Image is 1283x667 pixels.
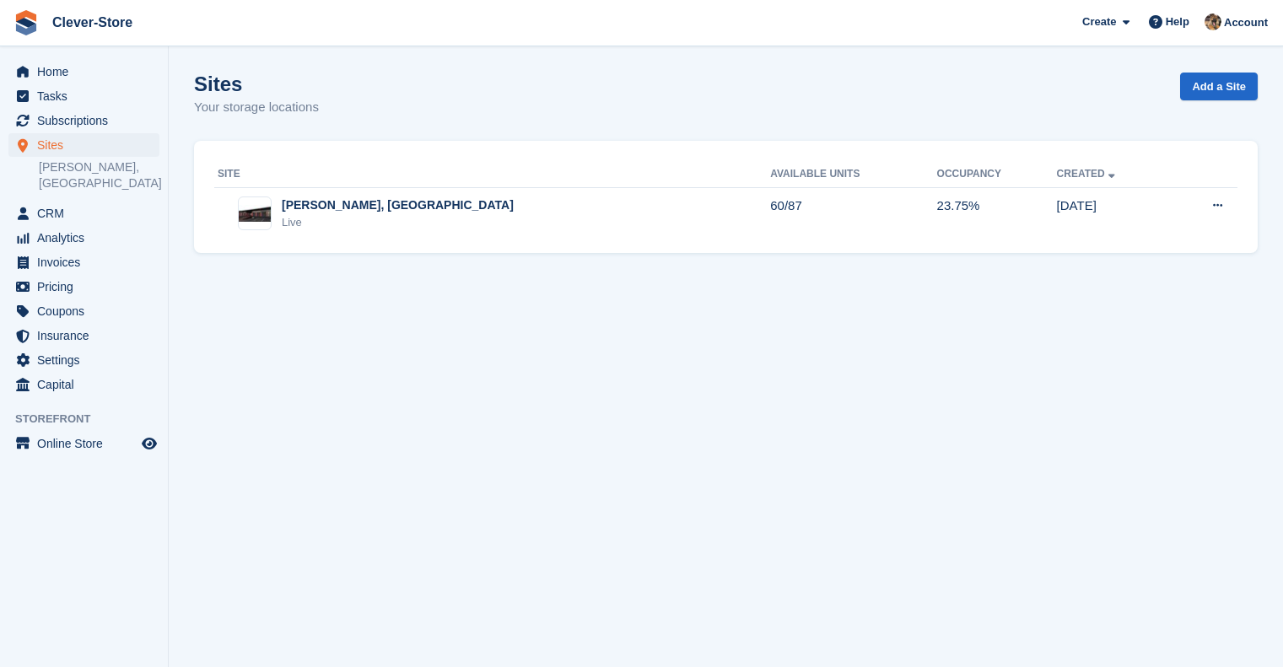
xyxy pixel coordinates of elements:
span: Account [1224,14,1268,31]
span: Create [1082,13,1116,30]
img: Andy Mackinnon [1205,13,1221,30]
td: [DATE] [1057,187,1172,239]
span: Coupons [37,299,138,323]
span: Analytics [37,226,138,250]
span: Home [37,60,138,83]
span: Invoices [37,250,138,274]
span: Storefront [15,411,168,428]
span: Settings [37,348,138,372]
a: menu [8,324,159,347]
a: Clever-Store [46,8,139,36]
a: menu [8,275,159,299]
a: menu [8,373,159,396]
th: Site [214,161,770,188]
span: Insurance [37,324,138,347]
a: menu [8,133,159,157]
a: menu [8,84,159,108]
span: Sites [37,133,138,157]
span: Online Store [37,432,138,455]
td: 23.75% [937,187,1057,239]
a: menu [8,432,159,455]
span: Subscriptions [37,109,138,132]
a: menu [8,226,159,250]
span: Capital [37,373,138,396]
td: 60/87 [770,187,936,239]
img: stora-icon-8386f47178a22dfd0bd8f6a31ec36ba5ce8667c1dd55bd0f319d3a0aa187defe.svg [13,10,39,35]
p: Your storage locations [194,98,319,117]
a: menu [8,299,159,323]
th: Available Units [770,161,936,188]
span: CRM [37,202,138,225]
a: menu [8,60,159,83]
a: Add a Site [1180,73,1258,100]
a: menu [8,250,159,274]
a: [PERSON_NAME], [GEOGRAPHIC_DATA] [39,159,159,191]
a: menu [8,109,159,132]
img: Image of Hamilton, Lanarkshire site [239,205,271,222]
h1: Sites [194,73,319,95]
a: menu [8,202,159,225]
div: [PERSON_NAME], [GEOGRAPHIC_DATA] [282,196,514,214]
span: Tasks [37,84,138,108]
a: menu [8,348,159,372]
a: Preview store [139,433,159,454]
span: Help [1166,13,1189,30]
div: Live [282,214,514,231]
th: Occupancy [937,161,1057,188]
a: Created [1057,168,1119,180]
span: Pricing [37,275,138,299]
